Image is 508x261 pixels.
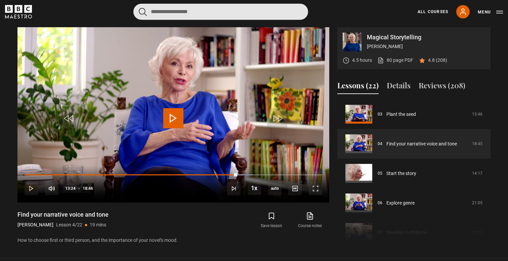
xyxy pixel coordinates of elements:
[25,174,322,176] div: Progress Bar
[288,182,302,195] button: Captions
[25,182,38,195] button: Play
[17,27,329,203] video-js: Video Player
[377,57,413,64] a: 80 page PDF
[139,8,147,16] button: Submit the search query
[478,9,503,15] button: Toggle navigation
[17,221,53,228] p: [PERSON_NAME]
[419,80,465,94] button: Reviews (208)
[309,182,322,195] button: Fullscreen
[268,182,282,195] span: auto
[386,140,457,147] a: Find your narrative voice and tone
[367,34,485,40] p: Magical Storytelling
[83,182,93,194] span: 18:46
[78,186,80,191] span: -
[227,182,241,195] button: Next Lesson
[268,182,282,195] div: Current quality: 720p
[386,170,416,177] a: Start the story
[56,221,82,228] p: Lesson 4/22
[252,211,291,230] button: Save lesson
[291,211,329,230] a: Course notes
[428,57,447,64] p: 4.8 (208)
[337,80,379,94] button: Lessons (22)
[387,80,411,94] button: Details
[386,111,416,118] a: Plant the seed
[5,5,32,18] svg: BBC Maestro
[248,181,261,195] button: Playback Rate
[133,4,308,20] input: Search
[386,200,415,207] a: Explore genre
[352,57,372,64] p: 4.5 hours
[17,211,109,219] h1: Find your narrative voice and tone
[90,221,106,228] p: 19 mins
[418,9,448,15] a: All Courses
[45,182,58,195] button: Mute
[367,43,485,50] p: [PERSON_NAME]
[17,237,329,244] p: How to choose first or third person, and the importance of your novel’s mood.
[65,182,76,194] span: 13:24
